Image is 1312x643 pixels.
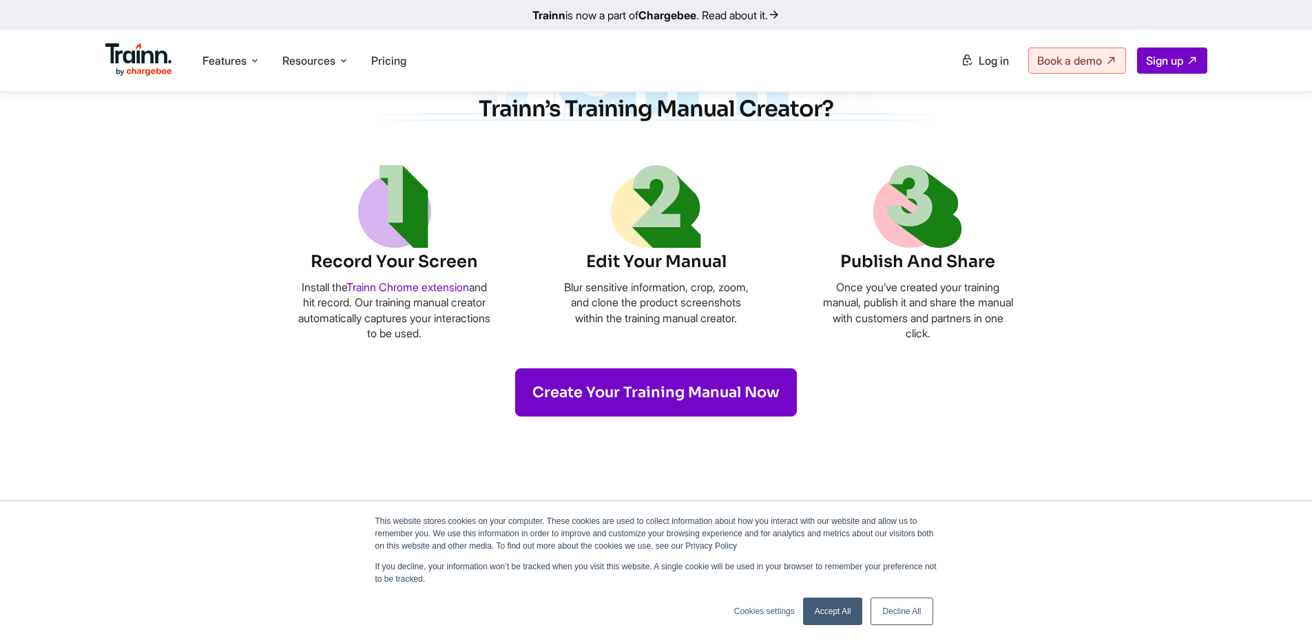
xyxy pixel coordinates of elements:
p: If you decline, your information won’t be tracked when you visit this website. A single cookie wi... [375,560,937,585]
h2: How to Create a Training Manual in 5 Minutes with Trainn’s Training Manual Creator? [367,66,946,123]
h6: Edit Your Manual [560,251,753,274]
a: Accept All [803,598,863,625]
h6: Record Your Screen [298,251,491,274]
span: Log in [979,54,1009,67]
a: Trainn Chrome extension [346,280,469,294]
h6: Publish And Share [822,251,1014,274]
span: Features [202,53,247,68]
p: Install the and hit record. Our training manual creator automatically captures your interactions ... [298,280,491,341]
span: Book a demo [1037,54,1102,67]
a: Book a demo [1028,48,1126,74]
span: Sign up [1146,54,1183,67]
b: Chargebee [638,8,696,22]
a: Pricing [371,54,406,67]
img: 2nd step to create training manual using Trainn's Training Manual Creator [611,165,701,248]
a: Cookies settings [734,605,795,618]
a: Create Your Training Manual Now [515,368,797,417]
b: Trainn [532,8,565,22]
a: Decline All [871,598,933,625]
a: Sign up [1137,48,1207,74]
p: This website stores cookies on your computer. These cookies are used to collect information about... [375,515,937,552]
a: Log in [952,48,1017,73]
p: Once you’ve created your training manual, publish it and share the manual with customers and part... [822,280,1014,341]
img: 3rd step to create training manual using Trainn's Training Manual Creator [873,165,962,248]
span: Resources [282,53,335,68]
p: Blur sensitive information, crop, zoom, and clone the product screenshots within the training man... [560,280,753,326]
img: 1st step to create training manual using Trainn's Training Manual Creator [358,165,431,248]
img: Trainn Logo [105,43,173,76]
